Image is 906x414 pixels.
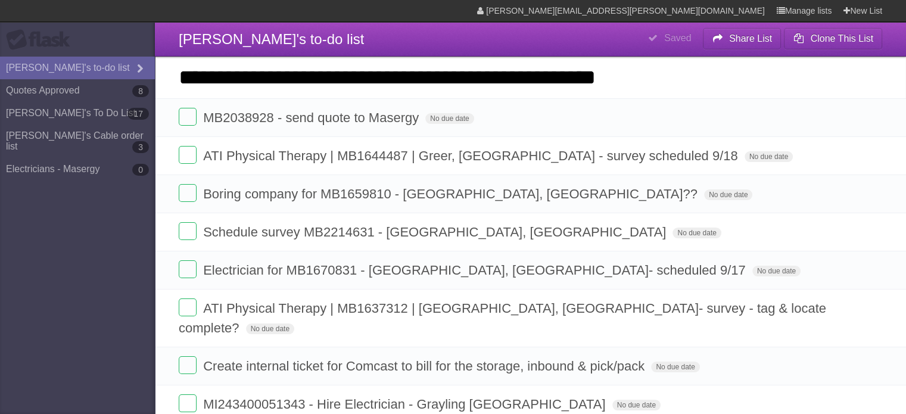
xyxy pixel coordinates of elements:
span: Create internal ticket for Comcast to bill for the storage, inbound & pick/pack [203,359,647,373]
label: Done [179,222,197,240]
button: Share List [703,28,782,49]
span: No due date [704,189,752,200]
b: 17 [127,108,149,120]
b: Clone This List [810,33,873,43]
label: Done [179,146,197,164]
label: Done [179,260,197,278]
span: ATI Physical Therapy | MB1644487 | Greer, [GEOGRAPHIC_DATA] - survey scheduled 9/18 [203,148,741,163]
label: Done [179,184,197,202]
span: No due date [651,362,699,372]
b: Saved [664,33,691,43]
div: Flask [6,29,77,51]
b: 0 [132,164,149,176]
span: No due date [745,151,793,162]
label: Done [179,298,197,316]
span: No due date [673,228,721,238]
span: [PERSON_NAME]'s to-do list [179,31,364,47]
label: Done [179,108,197,126]
span: Boring company for MB1659810 - [GEOGRAPHIC_DATA], [GEOGRAPHIC_DATA]?? [203,186,700,201]
span: Electrician for MB1670831 - [GEOGRAPHIC_DATA], [GEOGRAPHIC_DATA]- scheduled 9/17 [203,263,748,278]
span: Schedule survey MB2214631 - [GEOGRAPHIC_DATA], [GEOGRAPHIC_DATA] [203,225,669,239]
span: MB2038928 - send quote to Masergy [203,110,422,125]
b: 8 [132,85,149,97]
span: No due date [612,400,661,410]
label: Done [179,356,197,374]
span: MI243400051343 - Hire Electrician - Grayling [GEOGRAPHIC_DATA] [203,397,608,412]
span: No due date [425,113,474,124]
span: No due date [246,323,294,334]
span: No due date [752,266,801,276]
span: ATI Physical Therapy | MB1637312 | [GEOGRAPHIC_DATA], [GEOGRAPHIC_DATA]- survey - tag & locate co... [179,301,826,335]
b: Share List [729,33,772,43]
button: Clone This List [784,28,882,49]
b: 3 [132,141,149,153]
label: Done [179,394,197,412]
